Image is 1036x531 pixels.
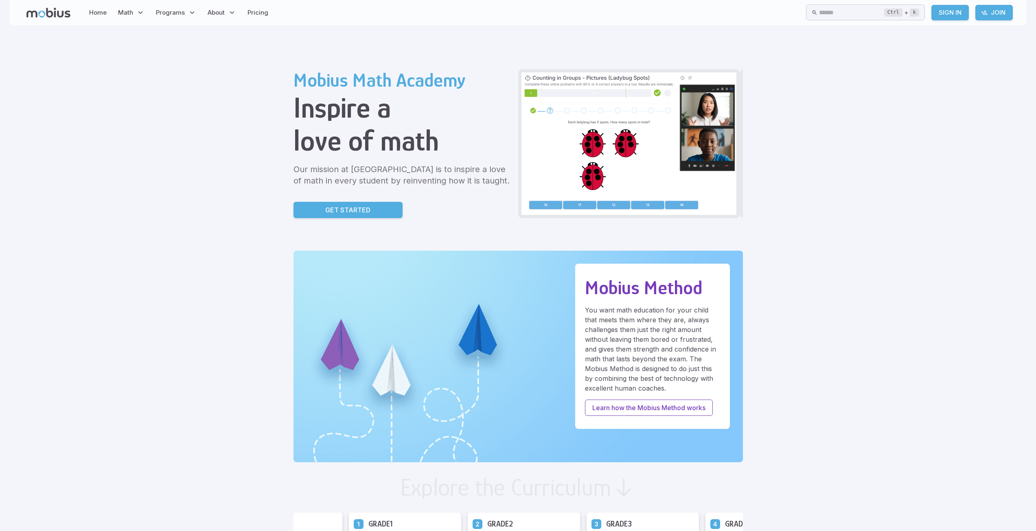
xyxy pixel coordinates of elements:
span: About [208,8,225,17]
div: + [884,8,919,17]
p: Get Started [325,205,370,215]
a: Grade 4 [710,519,720,529]
a: Pricing [245,3,271,22]
h5: Grade 4 [725,518,751,530]
kbd: Ctrl [884,9,902,17]
a: Grade 3 [591,519,601,529]
a: Get Started [293,202,403,218]
a: Sign In [931,5,969,20]
a: Grade 2 [473,519,482,529]
span: Math [118,8,133,17]
a: Join [975,5,1013,20]
kbd: k [910,9,919,17]
p: Our mission at [GEOGRAPHIC_DATA] is to inspire a love of math in every student by reinventing how... [293,164,512,186]
img: Grade 2 Class [521,72,736,215]
h5: Grade 3 [606,518,632,530]
a: Home [87,3,109,22]
a: Learn how the Mobius Method works [585,400,713,416]
h1: Inspire a [293,91,512,124]
h5: Grade 1 [368,518,393,530]
h2: Mobius Method [585,277,720,299]
img: Unique Paths [293,251,743,462]
h1: love of math [293,124,512,157]
h2: Mobius Math Academy [293,69,512,91]
h5: Grade 2 [487,518,513,530]
span: Programs [156,8,185,17]
p: Learn how the Mobius Method works [592,403,705,413]
p: You want math education for your child that meets them where they are, always challenges them jus... [585,305,720,393]
a: Grade 1 [354,519,364,529]
h2: Explore the Curriculum [400,475,611,500]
